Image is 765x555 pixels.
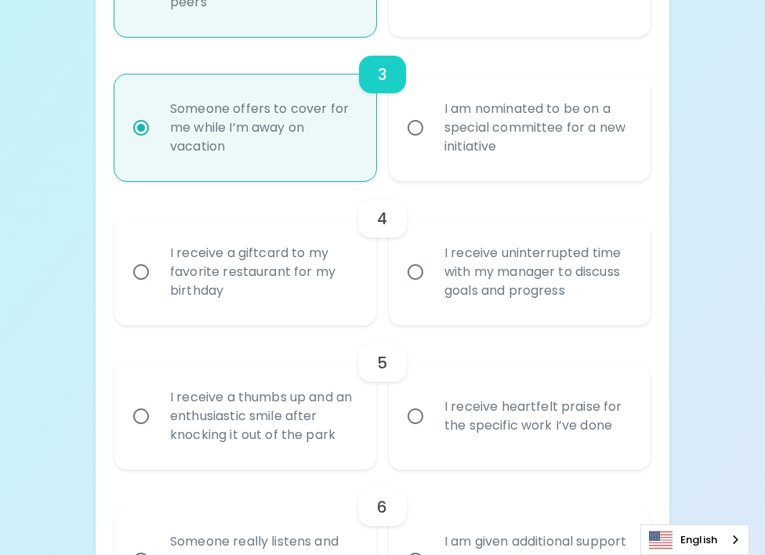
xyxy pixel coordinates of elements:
h6: 4 [377,206,387,231]
div: I receive heartfelt praise for the specific work I’ve done [432,379,642,454]
div: choice-group-check [114,181,651,325]
div: choice-group-check [114,325,651,470]
div: choice-group-check [114,37,651,181]
div: I receive a thumbs up and an enthusiastic smile after knocking it out of the park [158,369,368,463]
h6: 3 [378,62,387,87]
div: Someone offers to cover for me while I’m away on vacation [158,81,368,175]
aside: Language selected: English [640,524,749,555]
div: Language [640,524,749,555]
a: English [641,525,749,554]
div: I receive uninterrupted time with my manager to discuss goals and progress [432,225,642,319]
h6: 5 [377,350,387,375]
div: I receive a giftcard to my favorite restaurant for my birthday [158,225,368,319]
h6: 6 [377,495,387,520]
div: I am nominated to be on a special committee for a new initiative [432,81,642,175]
